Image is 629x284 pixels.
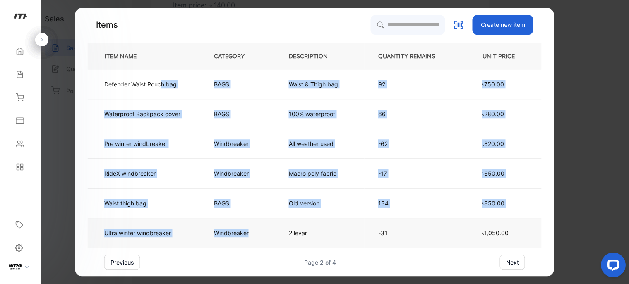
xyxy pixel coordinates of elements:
[104,199,146,208] p: Waist thigh bag
[214,169,249,178] p: Windbreaker
[594,249,629,284] iframe: LiveChat chat widget
[104,80,177,88] p: Defender Waist Pouch bag
[104,229,171,237] p: Ultra winter windbreaker
[378,229,449,237] p: -31
[289,169,336,178] p: Macro poly fabric
[96,19,118,31] p: Items
[289,229,314,237] p: 2 leyar
[214,110,234,118] p: BAGS
[482,81,504,88] span: ৳750.00
[500,255,525,270] button: next
[378,110,449,118] p: 66
[104,110,180,118] p: Waterproof Backpack cover
[214,80,234,88] p: BAGS
[378,139,449,148] p: -62
[101,52,150,60] p: ITEM NAME
[378,169,449,178] p: -17
[476,52,528,60] p: UNIT PRICE
[482,200,504,207] span: ৳850.00
[104,255,140,270] button: previous
[482,110,504,117] span: ৳280.00
[482,229,509,236] span: ৳1,050.00
[304,258,336,267] div: Page 2 of 4
[473,15,533,35] button: Create new item
[482,140,504,147] span: ৳820.00
[378,199,449,208] p: 134
[289,110,335,118] p: 100% waterproof
[289,80,338,88] p: Waist & Thigh bag
[214,139,249,148] p: Windbreaker
[214,52,258,60] p: CATEGORY
[9,260,22,272] img: profile
[214,229,249,237] p: Windbreaker
[104,169,156,178] p: RideX windbreaker
[214,199,234,208] p: BAGS
[104,139,167,148] p: Pre winter windbreaker
[482,170,504,177] span: ৳650.00
[378,52,449,60] p: QUANTITY REMAINS
[289,52,341,60] p: DESCRIPTION
[289,199,319,208] p: Old version
[378,80,449,88] p: 92
[289,139,334,148] p: All weather used
[14,11,27,23] img: logo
